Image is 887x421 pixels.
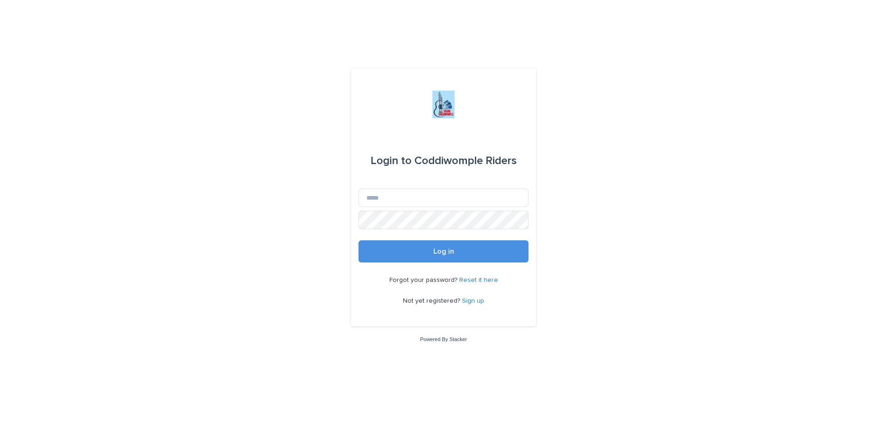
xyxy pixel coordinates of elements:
div: Coddiwomple Riders [371,148,517,174]
img: jxsLJbdS1eYBI7rVAS4p [432,91,455,118]
a: Powered By Stacker [420,336,467,342]
span: Forgot your password? [389,277,459,283]
button: Log in [358,240,529,262]
span: Not yet registered? [403,298,462,304]
span: Log in [433,248,454,255]
span: Login to [371,155,412,166]
a: Sign up [462,298,484,304]
a: Reset it here [459,277,498,283]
